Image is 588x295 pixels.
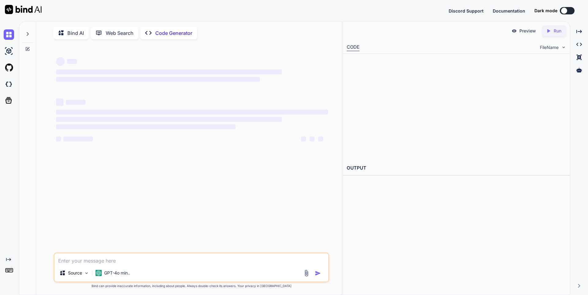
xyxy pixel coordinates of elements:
p: Web Search [106,29,134,37]
img: preview [511,28,517,34]
span: Discord Support [449,8,484,13]
p: Bind AI [67,29,84,37]
div: CODE [347,44,360,51]
img: chevron down [561,45,566,50]
p: GPT-4o min.. [104,270,130,276]
span: FileName [540,44,559,50]
img: Bind AI [5,5,42,14]
img: attachment [303,270,310,277]
span: ‌ [67,59,77,64]
span: ‌ [318,136,323,141]
p: Code Generator [155,29,192,37]
img: githubLight [4,62,14,73]
span: Dark mode [534,8,557,14]
span: ‌ [56,117,282,122]
p: Bind can provide inaccurate information, including about people. Always double-check its answers.... [54,284,329,288]
img: chat [4,29,14,40]
span: ‌ [310,136,315,141]
span: ‌ [66,100,85,105]
img: GPT-4o mini [96,270,102,276]
span: ‌ [56,57,65,66]
img: ai-studio [4,46,14,56]
button: Documentation [493,8,525,14]
p: Run [554,28,561,34]
span: ‌ [56,136,61,141]
p: Preview [519,28,536,34]
span: ‌ [56,69,282,74]
span: ‌ [56,110,328,114]
span: ‌ [56,77,260,82]
span: Documentation [493,8,525,13]
img: Pick Models [84,271,89,276]
img: icon [315,270,321,276]
p: Source [68,270,82,276]
h2: OUTPUT [343,161,570,175]
img: darkCloudIdeIcon [4,79,14,89]
span: ‌ [56,99,63,106]
span: ‌ [63,136,93,141]
button: Discord Support [449,8,484,14]
span: ‌ [301,136,306,141]
span: ‌ [56,124,236,129]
